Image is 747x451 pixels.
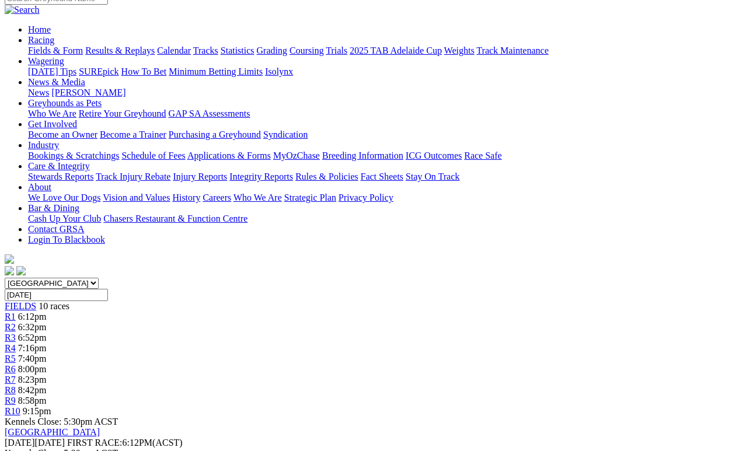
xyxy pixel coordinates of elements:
[23,406,51,416] span: 9:15pm
[5,438,35,447] span: [DATE]
[257,46,287,55] a: Grading
[229,172,293,181] a: Integrity Reports
[5,375,16,384] a: R7
[18,333,47,342] span: 6:52pm
[121,67,167,76] a: How To Bet
[5,322,16,332] span: R2
[28,67,742,77] div: Wagering
[28,172,742,182] div: Care & Integrity
[5,354,16,363] span: R5
[5,5,40,15] img: Search
[169,130,261,139] a: Purchasing a Greyhound
[5,266,14,275] img: facebook.svg
[350,46,442,55] a: 2025 TAB Adelaide Cup
[28,56,64,66] a: Wagering
[67,438,122,447] span: FIRST RACE:
[28,25,51,34] a: Home
[28,35,54,45] a: Racing
[28,224,84,234] a: Contact GRSA
[28,193,100,202] a: We Love Our Dogs
[100,130,166,139] a: Become a Trainer
[28,119,77,129] a: Get Involved
[169,67,263,76] a: Minimum Betting Limits
[28,182,51,192] a: About
[477,46,549,55] a: Track Maintenance
[28,214,742,224] div: Bar & Dining
[28,88,742,98] div: News & Media
[172,193,200,202] a: History
[28,98,102,108] a: Greyhounds as Pets
[5,417,118,426] span: Kennels Close: 5:30pm ACST
[5,364,16,374] a: R6
[28,46,83,55] a: Fields & Form
[28,140,59,150] a: Industry
[79,109,166,118] a: Retire Your Greyhound
[28,130,742,140] div: Get Involved
[18,396,47,405] span: 8:58pm
[18,312,47,321] span: 6:12pm
[28,88,49,97] a: News
[169,109,250,118] a: GAP SA Assessments
[18,364,47,374] span: 8:00pm
[16,266,26,275] img: twitter.svg
[289,46,324,55] a: Coursing
[28,130,97,139] a: Become an Owner
[28,109,742,119] div: Greyhounds as Pets
[18,354,47,363] span: 7:40pm
[5,312,16,321] a: R1
[28,67,76,76] a: [DATE] Tips
[5,333,16,342] a: R3
[28,109,76,118] a: Who We Are
[5,406,20,416] a: R10
[203,193,231,202] a: Careers
[5,301,36,311] a: FIELDS
[361,172,403,181] a: Fact Sheets
[28,151,119,160] a: Bookings & Scratchings
[193,46,218,55] a: Tracks
[444,46,474,55] a: Weights
[464,151,501,160] a: Race Safe
[5,427,100,437] a: [GEOGRAPHIC_DATA]
[28,193,742,203] div: About
[338,193,393,202] a: Privacy Policy
[18,385,47,395] span: 8:42pm
[28,161,90,171] a: Care & Integrity
[28,77,85,87] a: News & Media
[284,193,336,202] a: Strategic Plan
[28,203,79,213] a: Bar & Dining
[28,151,742,161] div: Industry
[67,438,183,447] span: 6:12PM(ACST)
[18,343,47,353] span: 7:16pm
[18,375,47,384] span: 8:23pm
[233,193,282,202] a: Who We Are
[5,254,14,264] img: logo-grsa-white.png
[96,172,170,181] a: Track Injury Rebate
[51,88,125,97] a: [PERSON_NAME]
[28,46,742,56] div: Racing
[221,46,254,55] a: Statistics
[103,214,247,223] a: Chasers Restaurant & Function Centre
[28,172,93,181] a: Stewards Reports
[265,67,293,76] a: Isolynx
[406,172,459,181] a: Stay On Track
[5,385,16,395] a: R8
[326,46,347,55] a: Trials
[157,46,191,55] a: Calendar
[187,151,271,160] a: Applications & Forms
[103,193,170,202] a: Vision and Values
[5,396,16,405] a: R9
[322,151,403,160] a: Breeding Information
[28,235,105,244] a: Login To Blackbook
[121,151,185,160] a: Schedule of Fees
[5,343,16,353] a: R4
[18,322,47,332] span: 6:32pm
[173,172,227,181] a: Injury Reports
